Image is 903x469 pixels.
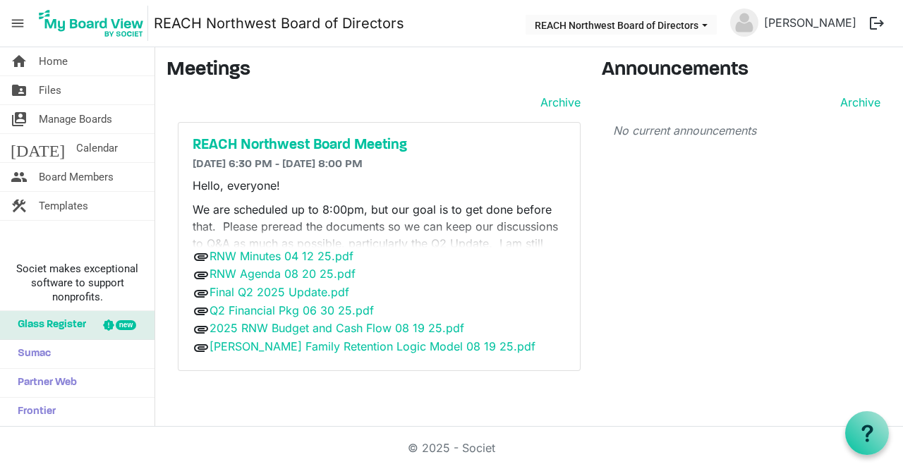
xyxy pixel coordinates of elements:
p: We are scheduled up to 8:00pm, but our goal is to get done before that. Please preread the docume... [193,201,566,286]
span: attachment [193,267,210,284]
span: home [11,47,28,75]
a: RNW Minutes 04 12 25.pdf [210,249,353,263]
span: menu [4,10,31,37]
span: Partner Web [11,369,77,397]
div: new [116,320,136,330]
p: Hello, everyone! [193,177,566,194]
span: attachment [193,285,210,302]
span: attachment [193,303,210,319]
span: Board Members [39,163,114,191]
h3: Meetings [166,59,581,83]
span: Societ makes exceptional software to support nonprofits. [6,262,148,304]
span: folder_shared [11,76,28,104]
span: Calendar [76,134,118,162]
span: Glass Register [11,311,86,339]
span: Templates [39,192,88,220]
a: My Board View Logo [35,6,154,41]
a: REACH Northwest Board of Directors [154,9,404,37]
h3: Announcements [602,59,892,83]
span: attachment [193,248,210,265]
button: logout [862,8,892,38]
a: Archive [835,94,880,111]
a: [PERSON_NAME] [758,8,862,37]
h6: [DATE] 6:30 PM - [DATE] 8:00 PM [193,158,566,171]
span: switch_account [11,105,28,133]
p: No current announcements [613,122,880,139]
a: 2025 RNW Budget and Cash Flow 08 19 25.pdf [210,321,464,335]
img: no-profile-picture.svg [730,8,758,37]
a: Archive [535,94,581,111]
span: Home [39,47,68,75]
a: REACH Northwest Board Meeting [193,137,566,154]
img: My Board View Logo [35,6,148,41]
span: Manage Boards [39,105,112,133]
span: Sumac [11,340,51,368]
a: [PERSON_NAME] Family Retention Logic Model 08 19 25.pdf [210,339,535,353]
span: attachment [193,339,210,356]
span: people [11,163,28,191]
span: [DATE] [11,134,65,162]
a: © 2025 - Societ [408,441,495,455]
span: Files [39,76,61,104]
span: Frontier [11,398,56,426]
span: attachment [193,321,210,338]
a: Final Q2 2025 Update.pdf [210,285,349,299]
span: construction [11,192,28,220]
a: Q2 Financial Pkg 06 30 25.pdf [210,303,374,317]
a: RNW Agenda 08 20 25.pdf [210,267,356,281]
button: REACH Northwest Board of Directors dropdownbutton [526,15,717,35]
